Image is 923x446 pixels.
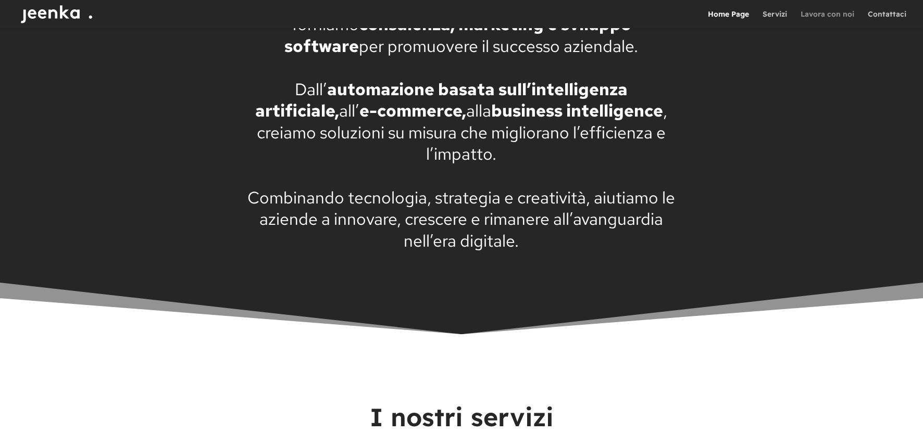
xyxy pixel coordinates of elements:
p: Combinando tecnologia, strategia e creatività, aiutiamo le aziende a innovare, crescere e rimaner... [245,187,678,252]
p: Dall’ all’ alla , creiamo soluzioni su misura che migliorano l’efficienza e l’impatto. [245,79,678,165]
a: Servizi [763,10,787,28]
strong: business intelligence [491,99,663,122]
strong: consulenza, marketing e sviluppo software [284,13,631,57]
a: Contattaci [868,10,906,28]
a: Lavora con noi [801,10,854,28]
h2: I nostri servizi [180,401,743,438]
a: Home Page [708,10,749,28]
strong: automazione basata sull’intelligenza artificiale, [255,78,628,122]
strong: e-commerce, [359,99,466,122]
